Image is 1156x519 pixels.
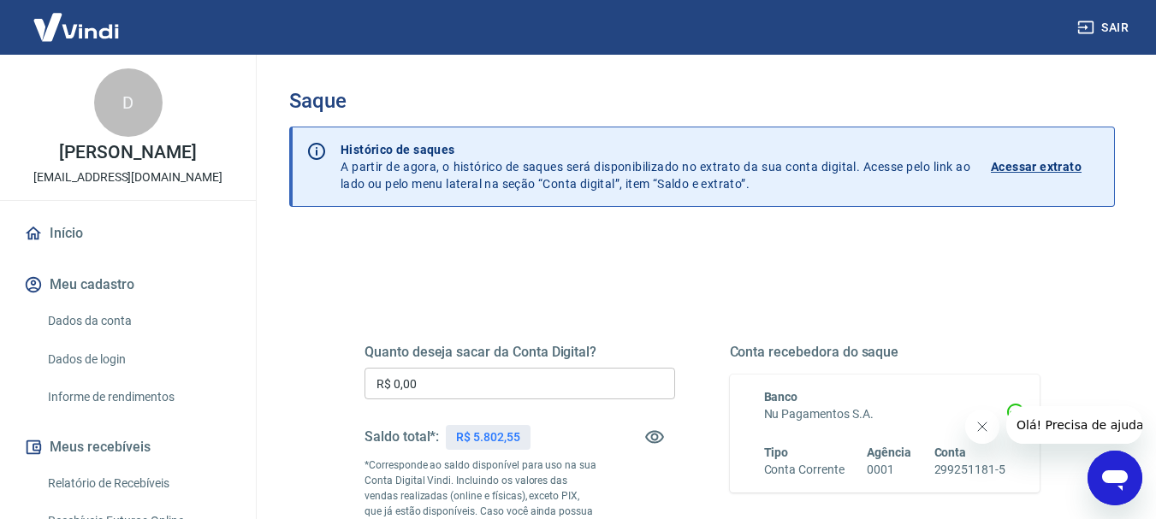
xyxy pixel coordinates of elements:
span: Agência [867,445,911,459]
p: Histórico de saques [341,141,970,158]
iframe: Botão para abrir a janela de mensagens [1088,451,1142,505]
h6: 299251181-5 [934,461,1005,479]
h3: Saque [289,89,1115,113]
a: Dados da conta [41,304,235,339]
a: Acessar extrato [991,141,1100,192]
p: Acessar extrato [991,158,1082,175]
a: Informe de rendimentos [41,380,235,415]
a: Dados de login [41,342,235,377]
h6: Conta Corrente [764,461,845,479]
div: D [94,68,163,137]
img: Vindi [21,1,132,53]
span: Conta [934,445,967,459]
h6: 0001 [867,461,911,479]
button: Meu cadastro [21,266,235,304]
p: [PERSON_NAME] [59,144,196,162]
h5: Saldo total*: [365,428,439,445]
p: A partir de agora, o histórico de saques será disponibilizado no extrato da sua conta digital. Ac... [341,141,970,192]
iframe: Fechar mensagem [965,410,999,444]
button: Sair [1074,12,1135,44]
h6: Nu Pagamentos S.A. [764,405,1006,423]
h5: Conta recebedora do saque [730,344,1040,361]
iframe: Mensagem da empresa [1006,406,1142,444]
button: Meus recebíveis [21,428,235,466]
span: Olá! Precisa de ajuda? [10,12,144,26]
span: Tipo [764,445,789,459]
p: [EMAIL_ADDRESS][DOMAIN_NAME] [33,168,222,186]
a: Início [21,215,235,252]
p: R$ 5.802,55 [456,428,519,446]
a: Relatório de Recebíveis [41,466,235,501]
h5: Quanto deseja sacar da Conta Digital? [365,344,675,361]
span: Banco [764,390,798,404]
